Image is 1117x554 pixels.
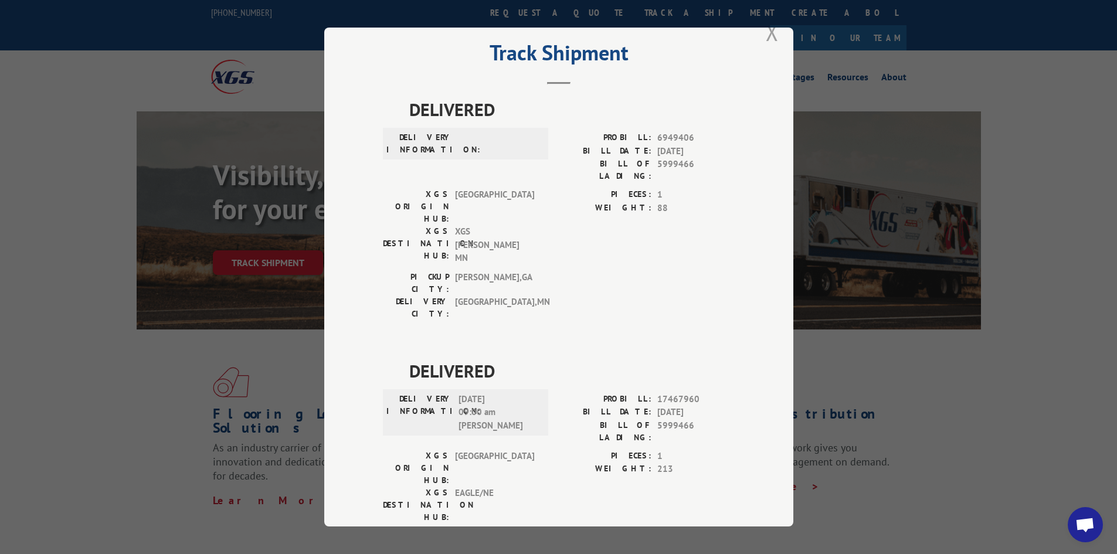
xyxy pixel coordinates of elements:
span: 1 [657,450,735,463]
span: EAGLE/NE [455,487,534,524]
label: DELIVERY CITY: [383,295,449,320]
span: 17467960 [657,393,735,406]
span: 6949406 [657,131,735,145]
span: 5999466 [657,158,735,182]
h2: Track Shipment [383,45,735,67]
span: [GEOGRAPHIC_DATA] [455,188,534,225]
span: 213 [657,463,735,476]
label: XGS ORIGIN HUB: [383,188,449,225]
label: PICKUP CITY: [383,271,449,295]
label: BILL OF LADING: [559,158,651,182]
label: XGS ORIGIN HUB: [383,450,449,487]
span: [DATE] [657,145,735,158]
label: WEIGHT: [559,463,651,476]
span: 1 [657,188,735,202]
button: Close modal [766,16,779,47]
span: 5999466 [657,419,735,444]
label: BILL DATE: [559,145,651,158]
label: WEIGHT: [559,202,651,215]
span: 88 [657,202,735,215]
label: PROBILL: [559,131,651,145]
label: PROBILL: [559,393,651,406]
span: [GEOGRAPHIC_DATA] [455,450,534,487]
span: [DATE] [657,406,735,419]
label: PIECES: [559,188,651,202]
label: XGS DESTINATION HUB: [383,225,449,265]
span: [PERSON_NAME] , GA [455,271,534,295]
div: Open chat [1068,507,1103,542]
span: XGS [PERSON_NAME] MN [455,225,534,265]
label: DELIVERY INFORMATION: [386,393,453,433]
label: BILL OF LADING: [559,419,651,444]
span: DELIVERED [409,358,735,384]
span: [GEOGRAPHIC_DATA] , MN [455,295,534,320]
label: PIECES: [559,450,651,463]
label: DELIVERY INFORMATION: [386,131,453,156]
label: XGS DESTINATION HUB: [383,487,449,524]
span: [DATE] 09:00 am [PERSON_NAME] [459,393,538,433]
label: BILL DATE: [559,406,651,419]
span: DELIVERED [409,96,735,123]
